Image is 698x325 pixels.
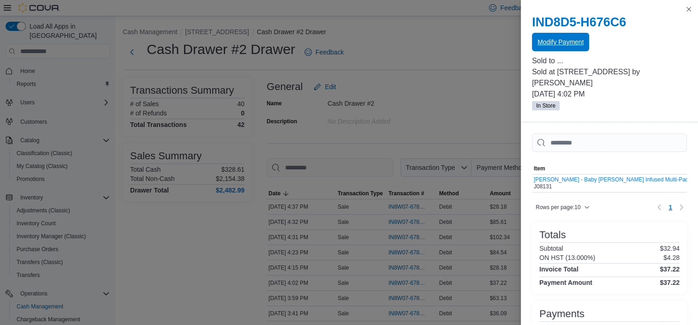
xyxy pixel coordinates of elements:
ul: Pagination for table: MemoryTable from EuiInMemoryTable [665,200,676,215]
h6: Subtotal [539,245,563,252]
input: This is a search bar. As you type, the results lower in the page will automatically filter. [532,133,687,152]
h4: $37.22 [660,265,680,273]
p: $4.28 [663,254,680,261]
span: Item [534,165,545,172]
button: Page 1 of 1 [665,200,676,215]
span: In Store [532,101,560,110]
h6: ON HST (13.000%) [539,254,595,261]
h2: IND8D5-H676C6 [532,15,687,30]
span: In Store [536,102,555,110]
span: Rows per page : 10 [536,204,580,211]
p: Sold at [STREET_ADDRESS] by [PERSON_NAME] [532,66,687,89]
p: [DATE] 4:02 PM [532,89,687,100]
nav: Pagination for table: MemoryTable from EuiInMemoryTable [654,200,687,215]
button: Close this dialog [683,4,694,15]
p: Sold to ... [532,55,687,66]
span: 1 [668,203,672,212]
button: Next page [676,202,687,213]
h4: Payment Amount [539,279,592,286]
button: Modify Payment [532,33,589,51]
p: $32.94 [660,245,680,252]
span: Modify Payment [537,37,584,47]
h3: Payments [539,308,585,319]
h3: Totals [539,229,566,241]
button: Rows per page:10 [532,202,593,213]
h4: $37.22 [660,279,680,286]
button: Previous page [654,202,665,213]
h4: Invoice Total [539,265,579,273]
